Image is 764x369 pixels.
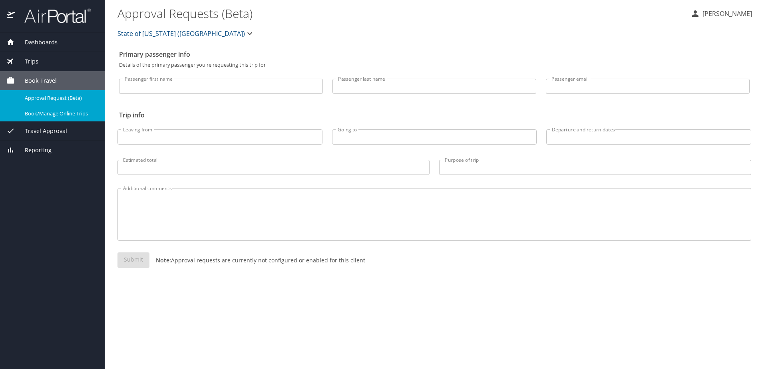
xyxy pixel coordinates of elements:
[156,256,171,264] strong: Note:
[117,28,245,39] span: State of [US_STATE] ([GEOGRAPHIC_DATA])
[700,9,752,18] p: [PERSON_NAME]
[25,94,95,102] span: Approval Request (Beta)
[114,26,258,42] button: State of [US_STATE] ([GEOGRAPHIC_DATA])
[25,110,95,117] span: Book/Manage Online Trips
[119,62,750,67] p: Details of the primary passenger you're requesting this trip for
[149,256,365,264] p: Approval requests are currently not configured or enabled for this client
[7,8,16,24] img: icon-airportal.png
[119,109,750,121] h2: Trip info
[687,6,755,21] button: [PERSON_NAME]
[15,146,52,155] span: Reporting
[15,57,38,66] span: Trips
[15,127,67,135] span: Travel Approval
[15,38,58,47] span: Dashboards
[117,1,684,26] h1: Approval Requests (Beta)
[16,8,91,24] img: airportal-logo.png
[15,76,57,85] span: Book Travel
[119,48,750,61] h2: Primary passenger info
